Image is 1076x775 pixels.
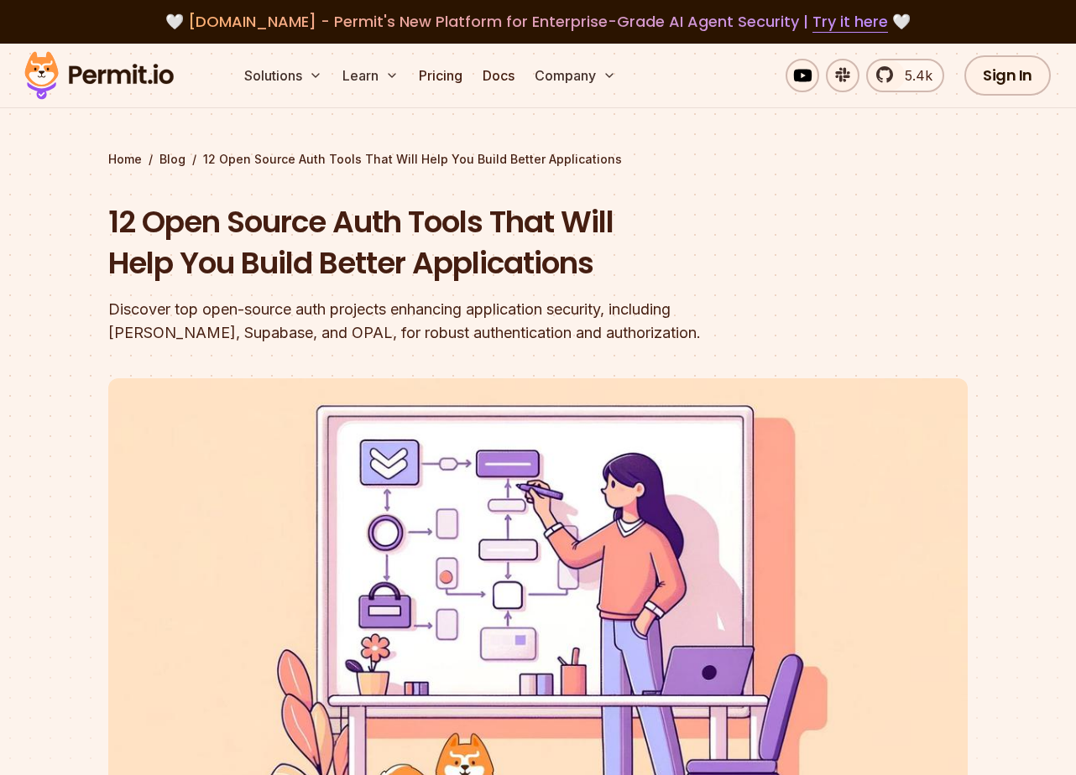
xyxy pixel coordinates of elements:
span: 5.4k [895,65,932,86]
div: Discover top open-source auth projects enhancing application security, including [PERSON_NAME], S... [108,298,753,345]
button: Learn [336,59,405,92]
h1: 12 Open Source Auth Tools That Will Help You Build Better Applications [108,201,753,284]
a: Sign In [964,55,1051,96]
img: Permit logo [17,47,181,104]
button: Company [528,59,623,92]
a: Pricing [412,59,469,92]
a: Docs [476,59,521,92]
div: 🤍 🤍 [40,10,1036,34]
a: 5.4k [866,59,944,92]
a: Try it here [812,11,888,33]
div: / / [108,151,968,168]
span: [DOMAIN_NAME] - Permit's New Platform for Enterprise-Grade AI Agent Security | [188,11,888,32]
button: Solutions [238,59,329,92]
a: Blog [159,151,185,168]
a: Home [108,151,142,168]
